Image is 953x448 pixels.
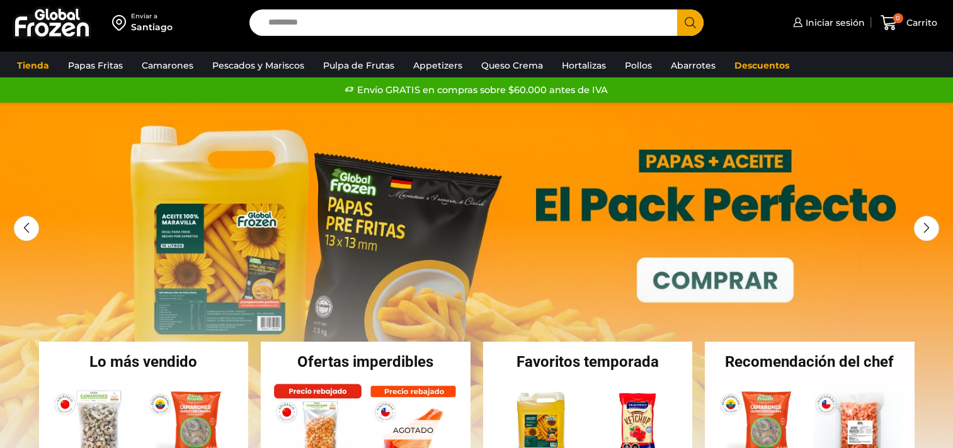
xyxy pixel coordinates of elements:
[14,216,39,241] div: Previous slide
[475,53,549,77] a: Queso Crema
[893,13,903,23] span: 0
[483,354,693,369] h2: Favoritos temporada
[619,53,658,77] a: Pollos
[903,16,937,29] span: Carrito
[11,53,55,77] a: Tienda
[914,216,939,241] div: Next slide
[135,53,200,77] a: Camarones
[677,9,704,36] button: Search button
[62,53,129,77] a: Papas Fritas
[556,53,612,77] a: Hortalizas
[112,12,131,33] img: address-field-icon.svg
[39,354,249,369] h2: Lo más vendido
[131,12,173,21] div: Enviar a
[802,16,865,29] span: Iniciar sesión
[705,354,915,369] h2: Recomendación del chef
[317,53,401,77] a: Pulpa de Frutas
[206,53,311,77] a: Pescados y Mariscos
[790,10,865,35] a: Iniciar sesión
[407,53,469,77] a: Appetizers
[665,53,722,77] a: Abarrotes
[384,420,442,439] p: Agotado
[728,53,796,77] a: Descuentos
[131,21,173,33] div: Santiago
[261,354,471,369] h2: Ofertas imperdibles
[877,8,940,38] a: 0 Carrito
